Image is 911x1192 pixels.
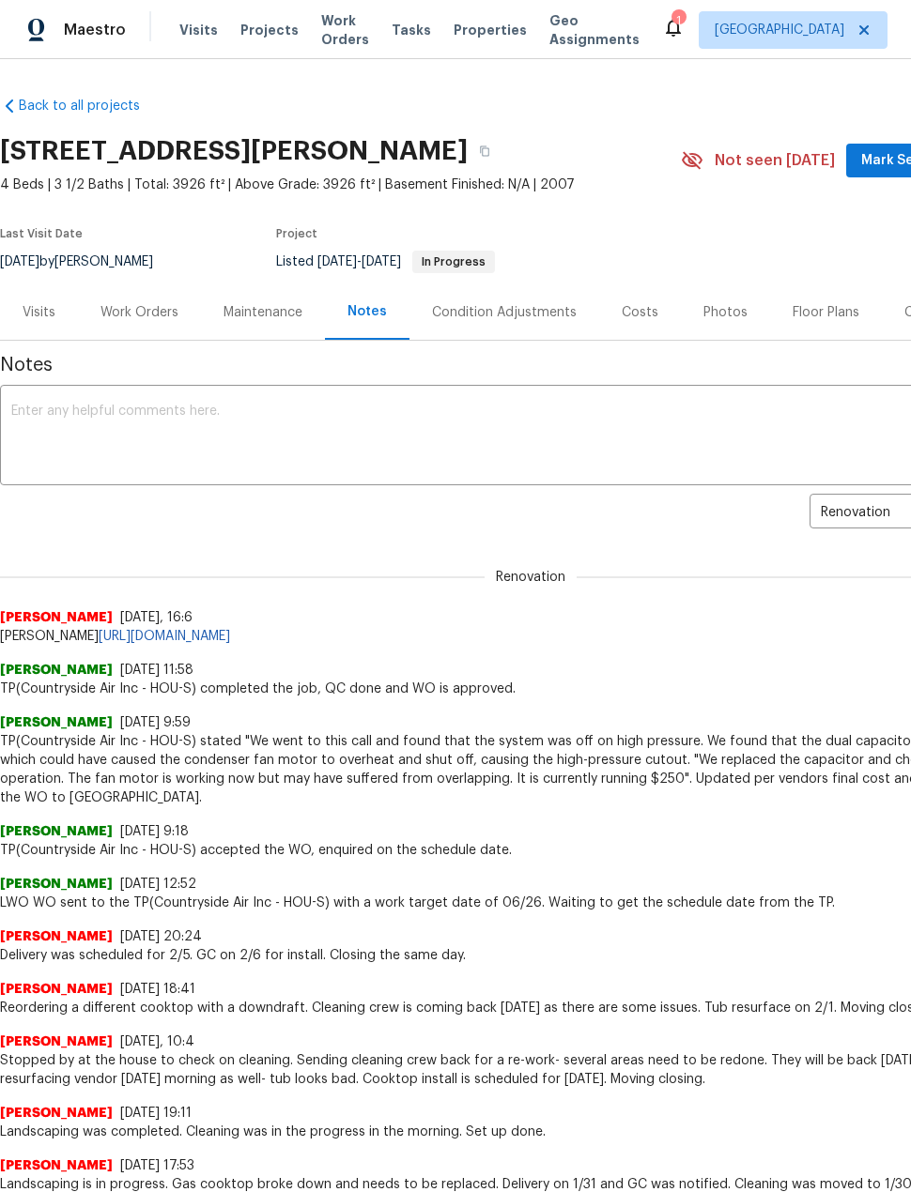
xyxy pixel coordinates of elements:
span: Visits [179,21,218,39]
div: Costs [622,303,658,322]
span: [DATE], 10:4 [120,1035,194,1048]
div: Condition Adjustments [432,303,577,322]
span: Tasks [392,23,431,37]
div: Floor Plans [793,303,859,322]
span: Not seen [DATE] [715,151,835,170]
div: 1 [672,11,685,30]
button: Copy Address [468,134,502,168]
span: Geo Assignments [549,11,640,49]
span: Projects [240,21,299,39]
div: Visits [23,303,55,322]
div: Photos [703,303,748,322]
span: [DATE] 19:11 [120,1107,192,1120]
span: [DATE] 9:59 [120,716,191,729]
div: Notes [347,302,387,321]
span: [DATE] 12:52 [120,878,196,891]
span: Listed [276,255,495,268]
span: Project [276,228,317,239]
span: Properties [454,21,527,39]
span: [DATE] 17:53 [120,1159,194,1172]
span: [DATE] 11:58 [120,664,193,677]
span: In Progress [414,256,493,267]
span: Maestro [64,21,126,39]
span: [DATE] [362,255,401,268]
span: [GEOGRAPHIC_DATA] [715,21,844,39]
span: [DATE] 20:24 [120,930,202,943]
span: Renovation [485,568,577,587]
span: - [317,255,401,268]
span: [DATE] 18:41 [120,983,195,996]
span: [DATE] [317,255,357,268]
a: [URL][DOMAIN_NAME] [99,630,230,643]
div: Maintenance [224,303,302,322]
span: [DATE], 16:6 [120,611,193,624]
span: Work Orders [321,11,369,49]
span: [DATE] 9:18 [120,825,189,838]
div: Work Orders [100,303,178,322]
